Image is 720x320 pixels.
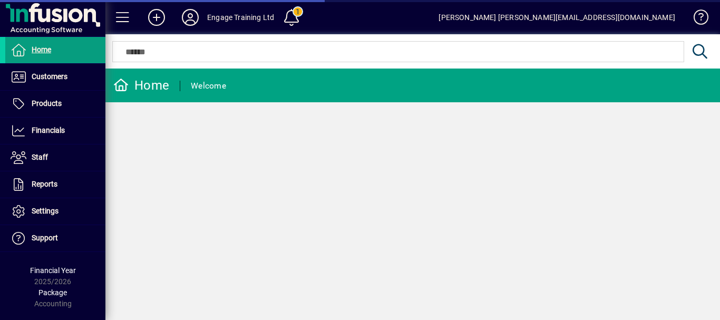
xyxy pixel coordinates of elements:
[5,64,105,90] a: Customers
[5,91,105,117] a: Products
[439,9,675,26] div: [PERSON_NAME] [PERSON_NAME][EMAIL_ADDRESS][DOMAIN_NAME]
[38,288,67,297] span: Package
[32,72,67,81] span: Customers
[32,207,59,215] span: Settings
[5,171,105,198] a: Reports
[5,225,105,251] a: Support
[32,45,51,54] span: Home
[5,144,105,171] a: Staff
[30,266,76,275] span: Financial Year
[140,8,173,27] button: Add
[5,118,105,144] a: Financials
[113,77,169,94] div: Home
[32,234,58,242] span: Support
[686,2,707,36] a: Knowledge Base
[173,8,207,27] button: Profile
[32,126,65,134] span: Financials
[32,180,57,188] span: Reports
[191,77,226,94] div: Welcome
[207,9,274,26] div: Engage Training Ltd
[32,153,48,161] span: Staff
[32,99,62,108] span: Products
[5,198,105,225] a: Settings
